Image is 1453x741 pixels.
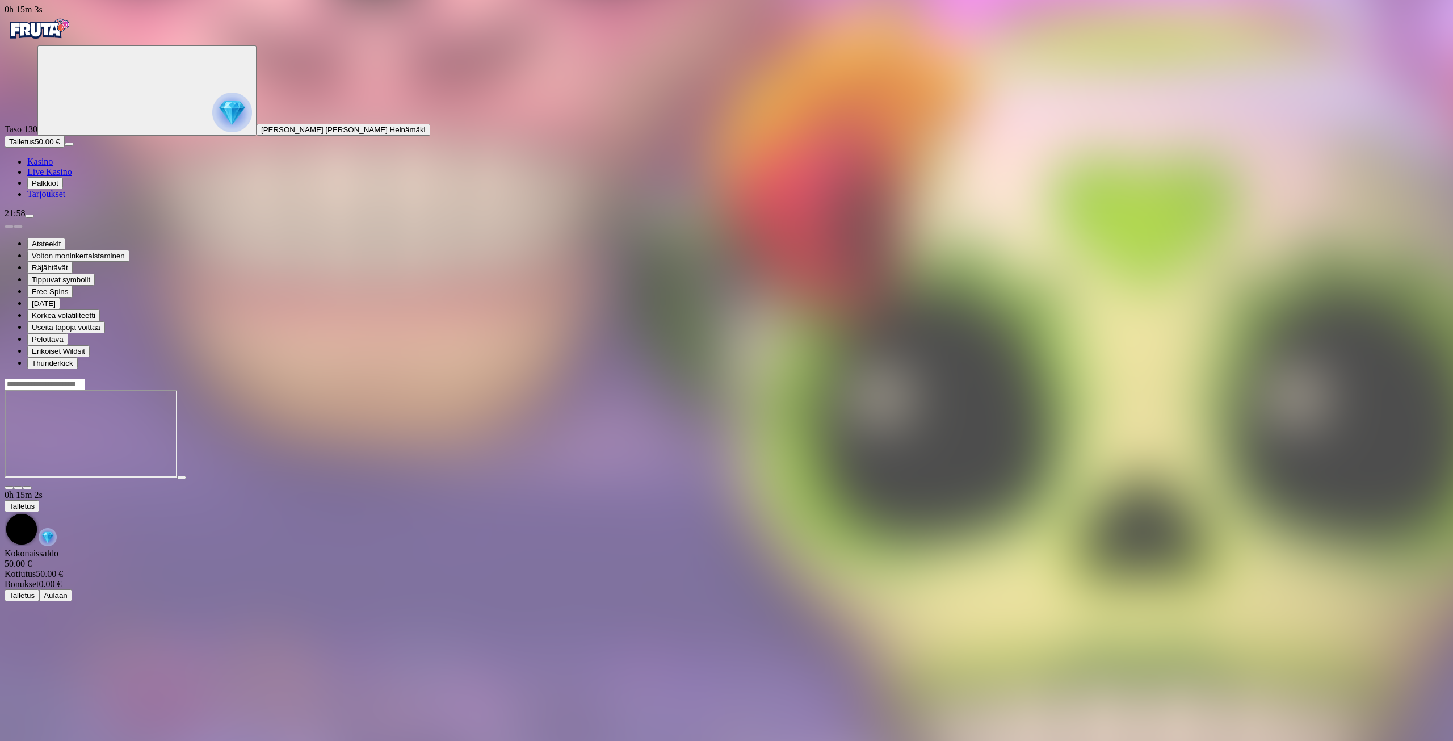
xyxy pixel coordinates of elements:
div: 50.00 € [5,559,1448,569]
div: Kokonaissaldo [5,549,1448,569]
span: Live Kasino [27,167,72,177]
span: Korkea volatiliteetti [32,311,95,320]
span: user session time [5,490,43,500]
span: Talletus [9,502,35,510]
button: reward iconPalkkiot [27,177,63,189]
button: Räjähtävät [27,262,73,274]
button: prev slide [5,225,14,228]
img: reward-icon [39,528,57,546]
button: Atsteekit [27,238,65,250]
button: reward progress [37,45,257,136]
span: Talletus [9,137,35,146]
div: Game menu [5,490,1448,549]
button: chevron-down icon [14,486,23,489]
button: menu [25,215,34,218]
span: Voiton moninkertaistaminen [32,252,125,260]
button: Free Spins [27,286,73,298]
button: Talletus [5,500,39,512]
img: Fruta [5,15,73,43]
span: Talletus [9,591,35,600]
button: Talletus [5,589,39,601]
span: Pelottava [32,335,64,344]
div: Game menu content [5,549,1448,601]
button: menu [65,143,74,146]
span: Kasino [27,157,53,166]
button: play icon [177,476,186,479]
span: Thunderkick [32,359,73,367]
input: Search [5,379,85,390]
span: Kotiutus [5,569,36,579]
button: Thunderkick [27,357,78,369]
span: Taso 130 [5,124,37,134]
button: Voiton moninkertaistaminen [27,250,129,262]
span: Palkkiot [32,179,58,187]
a: diamond iconKasino [27,157,53,166]
span: [DATE] [32,299,56,308]
span: Tarjoukset [27,189,65,199]
button: Talletusplus icon50.00 € [5,136,65,148]
span: user session time [5,5,43,14]
img: reward progress [212,93,252,132]
a: poker-chip iconLive Kasino [27,167,72,177]
button: Erikoiset Wildsit [27,345,90,357]
span: 50.00 € [35,137,60,146]
div: 50.00 € [5,569,1448,579]
nav: Primary [5,15,1448,199]
a: gift-inverted iconTarjoukset [27,189,65,199]
span: 21:58 [5,208,25,218]
button: Korkea volatiliteetti [27,309,100,321]
span: Tippuvat symbolit [32,275,90,284]
button: Useita tapoja voittaa [27,321,105,333]
button: [DATE] [27,298,60,309]
span: Erikoiset Wildsit [32,347,85,355]
span: Bonukset [5,579,39,589]
button: next slide [14,225,23,228]
span: Atsteekit [32,240,61,248]
span: Räjähtävät [32,263,68,272]
a: Fruta [5,35,73,45]
button: Aulaan [39,589,72,601]
button: [PERSON_NAME] [PERSON_NAME] Heinämäki [257,124,430,136]
span: Aulaan [44,591,68,600]
button: Pelottava [27,333,68,345]
span: [PERSON_NAME] [PERSON_NAME] Heinämäki [261,125,426,134]
div: 0.00 € [5,579,1448,589]
span: Free Spins [32,287,68,296]
button: Tippuvat symbolit [27,274,95,286]
button: close icon [5,486,14,489]
button: fullscreen icon [23,486,32,489]
span: Useita tapoja voittaa [32,323,100,332]
iframe: Esqueleto Explosivo 2 [5,390,177,478]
